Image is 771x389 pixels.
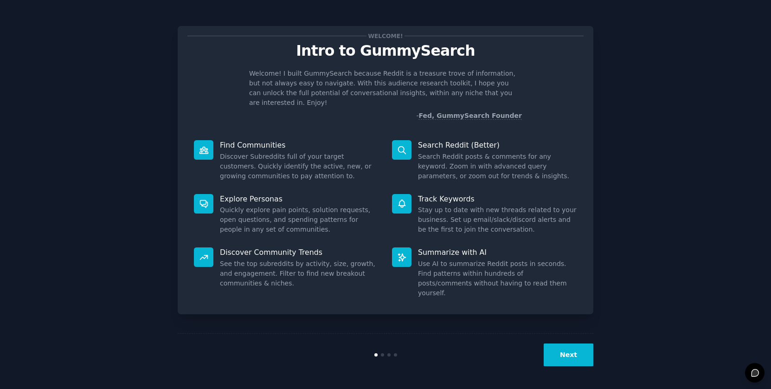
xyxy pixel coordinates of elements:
span: Welcome! [366,31,405,41]
dd: Stay up to date with new threads related to your business. Set up email/slack/discord alerts and ... [418,205,577,234]
p: Summarize with AI [418,247,577,257]
dd: Discover Subreddits full of your target customers. Quickly identify the active, new, or growing c... [220,152,379,181]
dd: Use AI to summarize Reddit posts in seconds. Find patterns within hundreds of posts/comments with... [418,259,577,298]
dd: Quickly explore pain points, solution requests, open questions, and spending patterns for people ... [220,205,379,234]
p: Welcome! I built GummySearch because Reddit is a treasure trove of information, but not always ea... [249,69,522,108]
dd: See the top subreddits by activity, size, growth, and engagement. Filter to find new breakout com... [220,259,379,288]
p: Search Reddit (Better) [418,140,577,150]
p: Explore Personas [220,194,379,204]
div: - [416,111,522,121]
dd: Search Reddit posts & comments for any keyword. Zoom in with advanced query parameters, or zoom o... [418,152,577,181]
a: Fed, GummySearch Founder [418,112,522,120]
p: Find Communities [220,140,379,150]
p: Discover Community Trends [220,247,379,257]
p: Intro to GummySearch [187,43,584,59]
p: Track Keywords [418,194,577,204]
button: Next [544,344,593,366]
